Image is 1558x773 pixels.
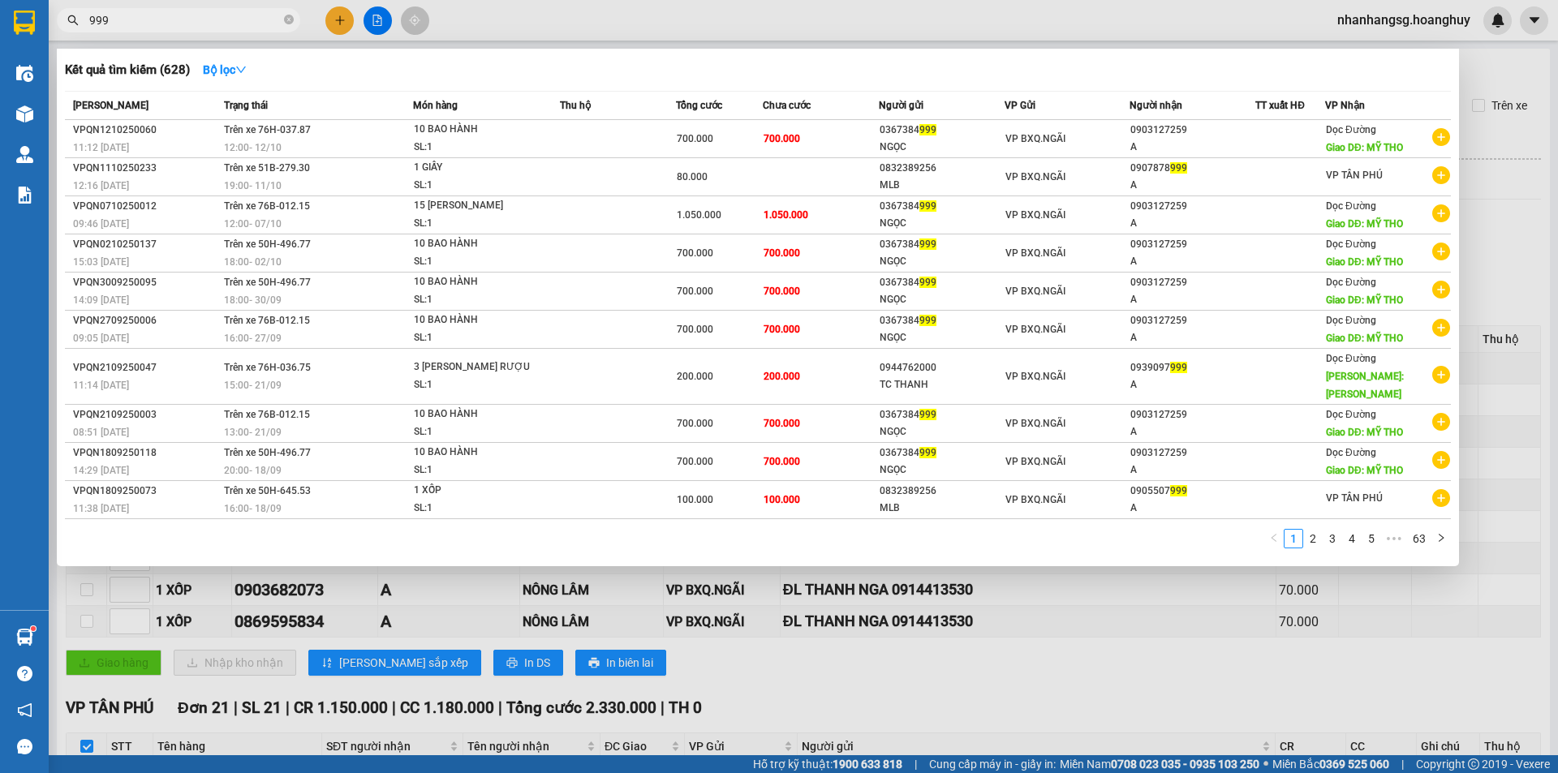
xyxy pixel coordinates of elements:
[1005,494,1065,505] span: VP BXQ.NGÃI
[880,139,1004,156] div: NGỌC
[284,13,294,28] span: close-circle
[919,238,936,250] span: 999
[224,409,310,420] span: Trên xe 76B-012.15
[1264,529,1284,548] button: left
[1130,312,1255,329] div: 0903127259
[1381,529,1407,548] li: Next 5 Pages
[1326,333,1403,344] span: Giao DĐ: MỸ THO
[1432,281,1450,298] span: plus-circle
[73,465,129,476] span: 14:29 [DATE]
[16,629,33,646] img: warehouse-icon
[414,273,536,291] div: 10 BAO HÀNH
[414,482,536,500] div: 1 XỐP
[919,315,936,326] span: 999
[16,105,33,122] img: warehouse-icon
[17,702,32,718] span: notification
[1170,162,1187,174] span: 999
[764,209,808,221] span: 1.050.000
[677,371,713,382] span: 200.000
[73,312,219,329] div: VPQN2709250006
[1431,529,1451,548] li: Next Page
[1005,418,1065,429] span: VP BXQ.NGÃI
[677,247,713,259] span: 700.000
[73,180,129,191] span: 12:16 [DATE]
[1269,533,1279,543] span: left
[73,122,219,139] div: VPQN1210250060
[880,406,1004,423] div: 0367384
[73,236,219,253] div: VPQN0210250137
[919,200,936,212] span: 999
[414,159,536,177] div: 1 GIẤY
[880,236,1004,253] div: 0367384
[1284,529,1303,548] li: 1
[1432,128,1450,146] span: plus-circle
[1130,483,1255,500] div: 0905507
[1325,100,1365,111] span: VP Nhận
[1326,447,1376,458] span: Dọc Đường
[1432,366,1450,384] span: plus-circle
[1130,423,1255,440] div: A
[73,503,129,514] span: 11:38 [DATE]
[1326,238,1376,250] span: Dọc Đường
[414,235,536,253] div: 10 BAO HÀNH
[1005,371,1065,382] span: VP BXQ.NGÃI
[1326,142,1403,153] span: Giao DĐ: MỸ THO
[677,494,713,505] span: 100.000
[73,483,219,500] div: VPQN1809250073
[880,359,1004,376] div: 0944762000
[1130,100,1182,111] span: Người nhận
[1285,530,1302,548] a: 1
[224,427,282,438] span: 13:00 - 21/09
[1130,160,1255,177] div: 0907878
[65,62,190,79] h3: Kết quả tìm kiếm ( 628 )
[224,142,282,153] span: 12:00 - 12/10
[1407,529,1431,548] li: 63
[224,362,311,373] span: Trên xe 76H-036.75
[1130,236,1255,253] div: 0903127259
[1326,294,1403,306] span: Giao DĐ: MỸ THO
[1432,166,1450,184] span: plus-circle
[1432,319,1450,337] span: plus-circle
[1326,277,1376,288] span: Dọc Đường
[919,277,936,288] span: 999
[224,485,311,496] span: Trên xe 50H-645.53
[224,447,311,458] span: Trên xe 50H-496.77
[1005,133,1065,144] span: VP BXQ.NGÃI
[880,312,1004,329] div: 0367384
[224,162,310,174] span: Trên xe 51B-279.30
[413,100,458,111] span: Món hàng
[880,483,1004,500] div: 0832389256
[880,291,1004,308] div: NGỌC
[1130,122,1255,139] div: 0903127259
[1170,362,1187,373] span: 999
[1326,492,1383,504] span: VP TÂN PHÚ
[1326,170,1383,181] span: VP TÂN PHÚ
[764,418,800,429] span: 700.000
[73,256,129,268] span: 15:03 [DATE]
[764,133,800,144] span: 700.000
[414,177,536,195] div: SL: 1
[1326,124,1376,135] span: Dọc Đường
[919,409,936,420] span: 999
[764,371,800,382] span: 200.000
[224,315,310,326] span: Trên xe 76B-012.15
[763,100,811,111] span: Chưa cước
[1130,291,1255,308] div: A
[677,324,713,335] span: 700.000
[224,465,282,476] span: 20:00 - 18/09
[1326,353,1376,364] span: Dọc Đường
[224,238,311,250] span: Trên xe 50H-496.77
[224,256,282,268] span: 18:00 - 02/10
[73,444,219,462] div: VPQN1809250118
[1130,500,1255,517] div: A
[764,494,800,505] span: 100.000
[73,380,129,391] span: 11:14 [DATE]
[1130,329,1255,346] div: A
[1432,489,1450,507] span: plus-circle
[224,200,310,212] span: Trên xe 76B-012.15
[880,329,1004,346] div: NGỌC
[880,462,1004,479] div: NGỌC
[677,456,713,467] span: 700.000
[224,100,268,111] span: Trạng thái
[203,63,247,76] strong: Bộ lọc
